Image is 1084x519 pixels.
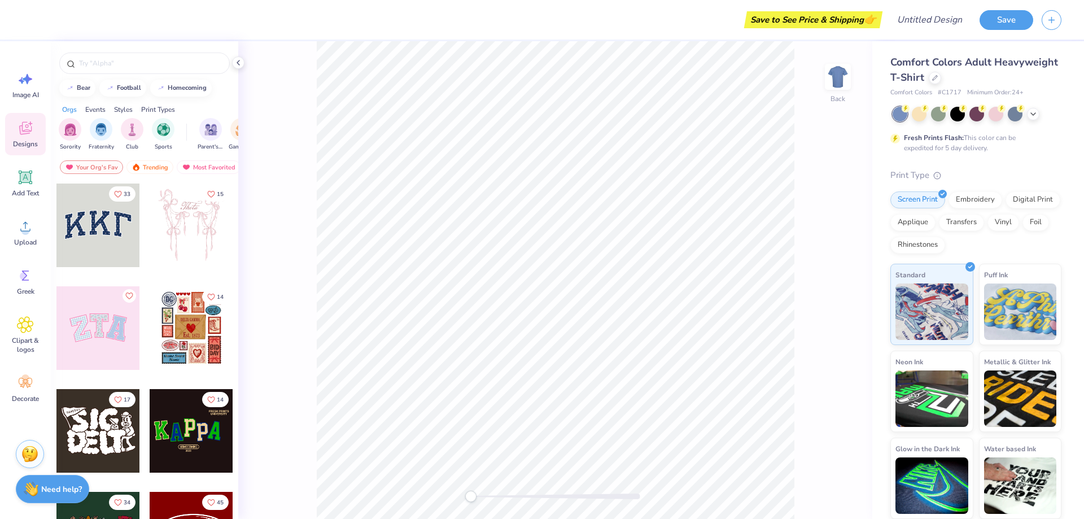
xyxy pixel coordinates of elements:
div: Events [85,104,106,115]
span: Sorority [60,143,81,151]
button: filter button [198,118,224,151]
div: filter for Fraternity [89,118,114,151]
div: filter for Parent's Weekend [198,118,224,151]
img: Glow in the Dark Ink [895,457,968,514]
span: Comfort Colors [890,88,932,98]
button: filter button [152,118,174,151]
div: football [117,85,141,91]
span: 14 [217,294,224,300]
div: homecoming [168,85,207,91]
button: Like [109,495,135,510]
div: Print Type [890,169,1061,182]
strong: Need help? [41,484,82,495]
span: Fraternity [89,143,114,151]
span: Upload [14,238,37,247]
div: Your Org's Fav [60,160,123,174]
span: Clipart & logos [7,336,44,354]
button: Save [980,10,1033,30]
span: Water based Ink [984,443,1036,455]
img: Game Day Image [235,123,248,136]
div: filter for Sports [152,118,174,151]
img: Fraternity Image [95,123,107,136]
span: Metallic & Glitter Ink [984,356,1051,368]
span: Add Text [12,189,39,198]
img: trending.gif [132,163,141,171]
div: Styles [114,104,133,115]
div: Print Types [141,104,175,115]
span: # C1717 [938,88,961,98]
img: Sports Image [157,123,170,136]
span: Game Day [229,143,255,151]
div: filter for Sorority [59,118,81,151]
div: filter for Club [121,118,143,151]
button: football [99,80,146,97]
div: Transfers [939,214,984,231]
span: Designs [13,139,38,149]
div: Vinyl [987,214,1019,231]
img: Water based Ink [984,457,1057,514]
img: trend_line.gif [106,85,115,91]
img: most_fav.gif [65,163,74,171]
span: 15 [217,191,224,197]
img: Neon Ink [895,370,968,427]
span: Neon Ink [895,356,923,368]
img: Back [827,66,849,88]
button: filter button [121,118,143,151]
div: Foil [1022,214,1049,231]
span: Decorate [12,394,39,403]
div: Screen Print [890,191,945,208]
img: Sorority Image [64,123,77,136]
button: homecoming [150,80,212,97]
div: Digital Print [1006,191,1060,208]
button: Like [202,289,229,304]
span: Standard [895,269,925,281]
img: Standard [895,284,968,340]
button: filter button [229,118,255,151]
span: Puff Ink [984,269,1008,281]
img: trend_line.gif [156,85,165,91]
span: 17 [124,397,130,403]
div: Save to See Price & Shipping [747,11,880,28]
button: bear [59,80,95,97]
div: bear [77,85,90,91]
span: 45 [217,500,224,505]
span: Club [126,143,138,151]
span: 34 [124,500,130,505]
img: Puff Ink [984,284,1057,340]
div: Most Favorited [177,160,241,174]
span: Image AI [12,90,39,99]
img: Parent's Weekend Image [204,123,217,136]
div: Applique [890,214,936,231]
button: Like [109,186,135,202]
button: Like [123,289,136,303]
div: Embroidery [948,191,1002,208]
img: trend_line.gif [65,85,75,91]
div: This color can be expedited for 5 day delivery. [904,133,1043,153]
img: Metallic & Glitter Ink [984,370,1057,427]
input: Try "Alpha" [78,58,222,69]
div: Trending [126,160,173,174]
span: 14 [217,397,224,403]
span: Minimum Order: 24 + [967,88,1024,98]
span: Sports [155,143,172,151]
div: Orgs [62,104,77,115]
div: Back [831,94,845,104]
button: Like [202,495,229,510]
img: Club Image [126,123,138,136]
span: Glow in the Dark Ink [895,443,960,455]
img: most_fav.gif [182,163,191,171]
strong: Fresh Prints Flash: [904,133,964,142]
button: Like [109,392,135,407]
input: Untitled Design [888,8,971,31]
button: Like [202,186,229,202]
span: Greek [17,287,34,296]
span: Comfort Colors Adult Heavyweight T-Shirt [890,55,1058,84]
span: 👉 [864,12,876,26]
span: Parent's Weekend [198,143,224,151]
button: filter button [59,118,81,151]
div: Rhinestones [890,237,945,254]
div: filter for Game Day [229,118,255,151]
div: Accessibility label [465,491,477,502]
button: filter button [89,118,114,151]
button: Like [202,392,229,407]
